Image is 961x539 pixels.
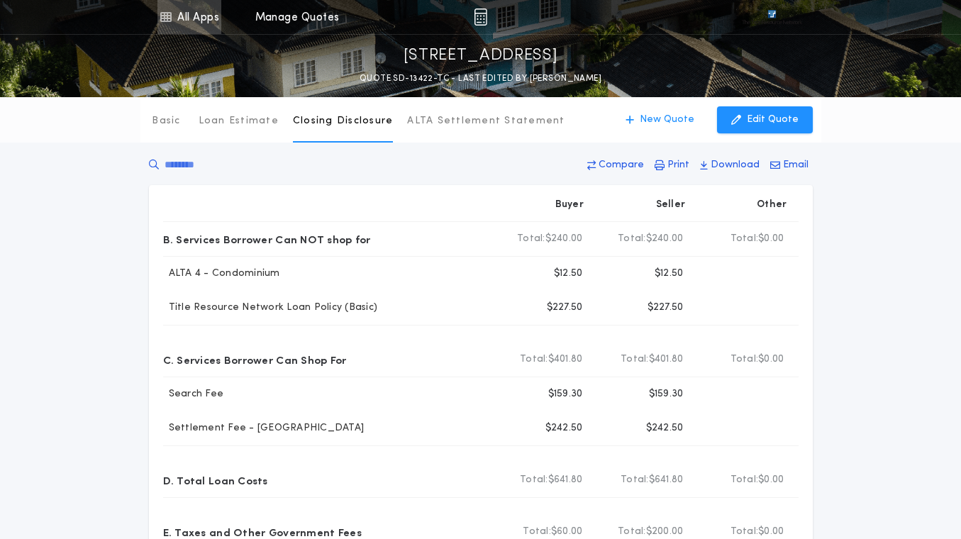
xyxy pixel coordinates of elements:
[551,525,583,539] span: $60.00
[163,228,371,250] p: B. Services Borrower Can NOT shop for
[758,525,784,539] span: $0.00
[731,525,759,539] b: Total:
[783,158,809,172] p: Email
[648,301,684,315] p: $227.50
[163,301,378,315] p: Title Resource Network Loan Policy (Basic)
[621,352,649,367] b: Total:
[731,352,759,367] b: Total:
[474,9,487,26] img: img
[163,387,224,401] p: Search Fee
[667,158,689,172] p: Print
[766,152,813,178] button: Email
[548,352,583,367] span: $401.80
[293,114,394,128] p: Closing Disclosure
[731,232,759,246] b: Total:
[163,267,280,281] p: ALTA 4 - Condominium
[717,106,813,133] button: Edit Quote
[360,72,601,86] p: QUOTE SD-13422-TC - LAST EDITED BY [PERSON_NAME]
[520,352,548,367] b: Total:
[747,113,799,127] p: Edit Quote
[163,469,268,491] p: D. Total Loan Costs
[621,473,649,487] b: Total:
[199,114,279,128] p: Loan Estimate
[711,158,760,172] p: Download
[599,158,644,172] p: Compare
[548,473,583,487] span: $641.80
[163,421,365,435] p: Settlement Fee - [GEOGRAPHIC_DATA]
[650,152,694,178] button: Print
[640,113,694,127] p: New Quote
[547,301,583,315] p: $227.50
[548,387,583,401] p: $159.30
[517,232,545,246] b: Total:
[649,352,684,367] span: $401.80
[758,473,784,487] span: $0.00
[618,525,646,539] b: Total:
[555,198,584,212] p: Buyer
[656,198,686,212] p: Seller
[611,106,709,133] button: New Quote
[523,525,551,539] b: Total:
[646,232,684,246] span: $240.00
[583,152,648,178] button: Compare
[545,421,583,435] p: $242.50
[520,473,548,487] b: Total:
[696,152,764,178] button: Download
[618,232,646,246] b: Total:
[646,421,684,435] p: $242.50
[649,387,684,401] p: $159.30
[163,348,347,371] p: C. Services Borrower Can Shop For
[758,232,784,246] span: $0.00
[407,114,565,128] p: ALTA Settlement Statement
[731,473,759,487] b: Total:
[655,267,684,281] p: $12.50
[757,198,787,212] p: Other
[545,232,583,246] span: $240.00
[758,352,784,367] span: $0.00
[404,45,558,67] p: [STREET_ADDRESS]
[646,525,684,539] span: $200.00
[742,10,801,24] img: vs-icon
[152,114,180,128] p: Basic
[649,473,684,487] span: $641.80
[554,267,583,281] p: $12.50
